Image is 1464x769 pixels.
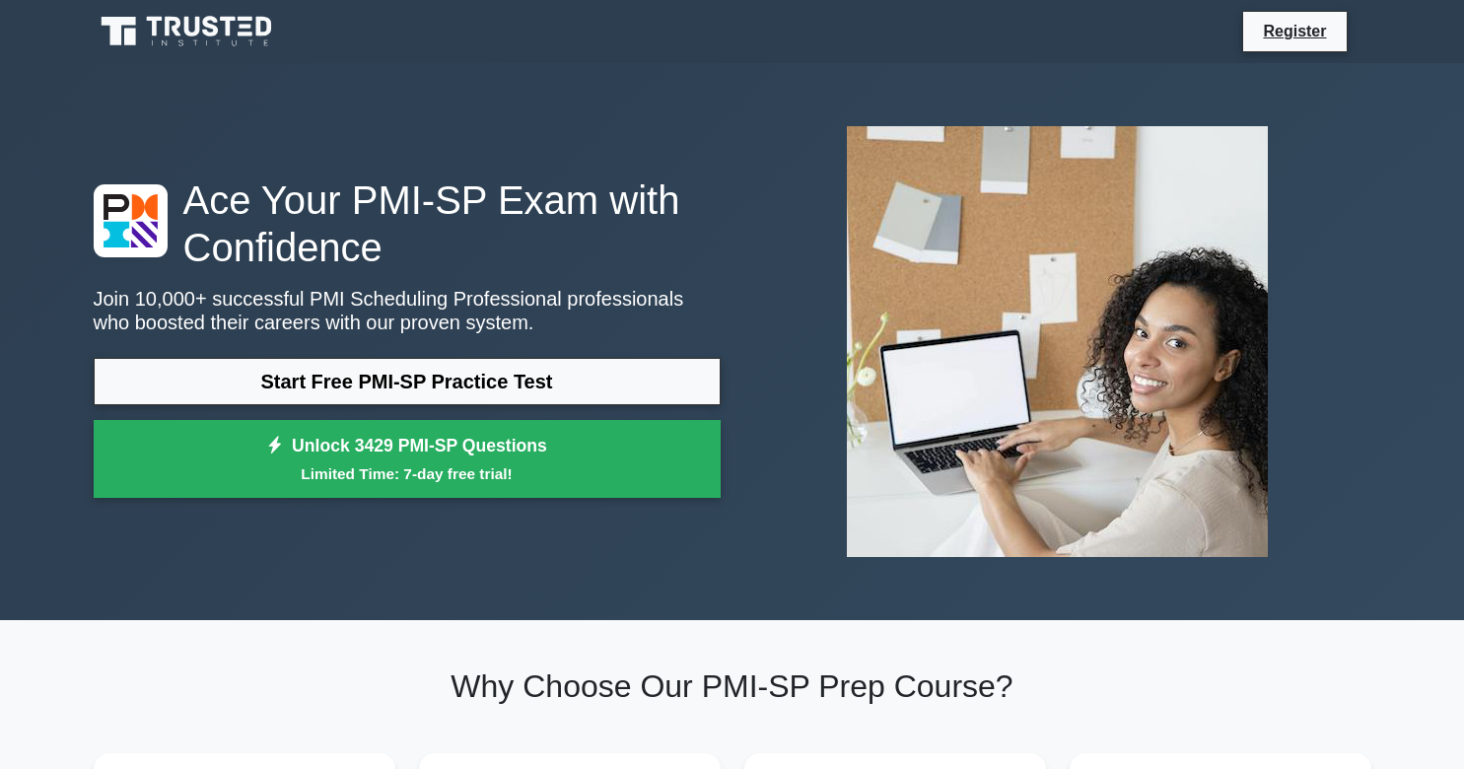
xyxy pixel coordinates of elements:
a: Register [1251,19,1338,43]
a: Unlock 3429 PMI-SP QuestionsLimited Time: 7-day free trial! [94,420,721,499]
p: Join 10,000+ successful PMI Scheduling Professional professionals who boosted their careers with ... [94,287,721,334]
h2: Why Choose Our PMI-SP Prep Course? [94,667,1371,705]
h1: Ace Your PMI-SP Exam with Confidence [94,176,721,271]
a: Start Free PMI-SP Practice Test [94,358,721,405]
small: Limited Time: 7-day free trial! [118,462,696,485]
